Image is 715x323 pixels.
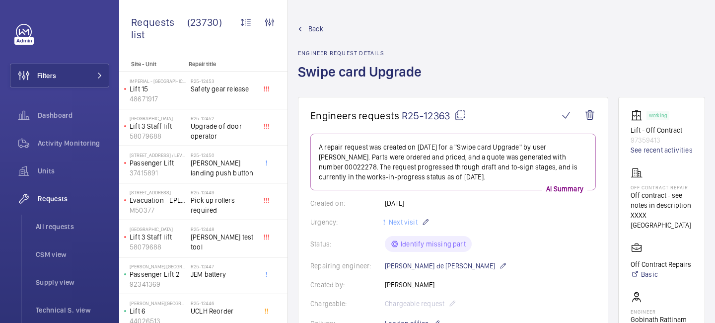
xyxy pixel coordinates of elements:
p: [GEOGRAPHIC_DATA] [130,226,187,232]
p: 48671917 [130,94,187,104]
p: Lift 3 Staff lift [130,232,187,242]
span: Pick up rollers required [191,195,256,215]
p: Site - Unit [119,61,185,68]
p: 92341369 [130,279,187,289]
span: Requests [38,194,109,204]
p: Off contract - see notes in description [631,190,693,210]
p: Lift 15 [130,84,187,94]
p: Lift 6 [130,306,187,316]
h2: R25-12453 [191,78,256,84]
span: JEM battery [191,269,256,279]
span: Filters [37,71,56,81]
span: UCLH Reorder [191,306,256,316]
p: M50377 [130,205,187,215]
p: A repair request was created on [DATE] for a "Swipe card Upgrade" by user [PERSON_NAME]. Parts we... [319,142,587,182]
p: 97359413 [631,135,693,145]
p: Passenger Lift 2 [130,269,187,279]
span: R25-12363 [402,109,466,122]
h1: Swipe card Upgrade [298,63,428,97]
h2: R25-12450 [191,152,256,158]
p: [STREET_ADDRESS] / leven hotel [130,152,187,158]
p: Lift - Off Contract [631,125,693,135]
span: Activity Monitoring [38,138,109,148]
p: [PERSON_NAME] de [PERSON_NAME] [385,260,507,272]
span: Units [38,166,109,176]
p: AI Summary [542,184,587,194]
span: Back [308,24,323,34]
span: Technical S. view [36,305,109,315]
span: All requests [36,222,109,232]
p: Off Contract Repairs [631,259,691,269]
p: XXXX [GEOGRAPHIC_DATA] [631,210,693,230]
span: Requests list [131,16,187,41]
img: elevator.svg [631,109,646,121]
span: Safety gear release [191,84,256,94]
h2: R25-12452 [191,115,256,121]
p: Passenger Lift [130,158,187,168]
p: Evacuation - EPL Passenger Lift No 1 [130,195,187,205]
p: Imperial - [GEOGRAPHIC_DATA] [130,78,187,84]
p: [PERSON_NAME] [GEOGRAPHIC_DATA] [130,263,187,269]
span: Next visit [387,218,418,226]
span: Supply view [36,277,109,287]
p: Repair title [189,61,254,68]
h2: Engineer request details [298,50,428,57]
p: Working [649,114,667,117]
button: Filters [10,64,109,87]
h2: R25-12446 [191,300,256,306]
p: [PERSON_NAME][GEOGRAPHIC_DATA] [130,300,187,306]
span: Upgrade of door operator [191,121,256,141]
p: 37415891 [130,168,187,178]
a: Basic [631,269,691,279]
a: See recent activities [631,145,693,155]
p: Engineer [631,309,687,315]
span: Engineers requests [310,109,400,122]
p: Off Contract Repair [631,184,693,190]
p: 58079688 [130,242,187,252]
p: [STREET_ADDRESS] [130,189,187,195]
h2: R25-12449 [191,189,256,195]
h2: R25-12447 [191,263,256,269]
h2: R25-12448 [191,226,256,232]
span: Dashboard [38,110,109,120]
span: [PERSON_NAME] landing push button [191,158,256,178]
p: [GEOGRAPHIC_DATA] [130,115,187,121]
span: CSM view [36,249,109,259]
p: 58079688 [130,131,187,141]
p: Lift 3 Staff lift [130,121,187,131]
span: [PERSON_NAME] test tool [191,232,256,252]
